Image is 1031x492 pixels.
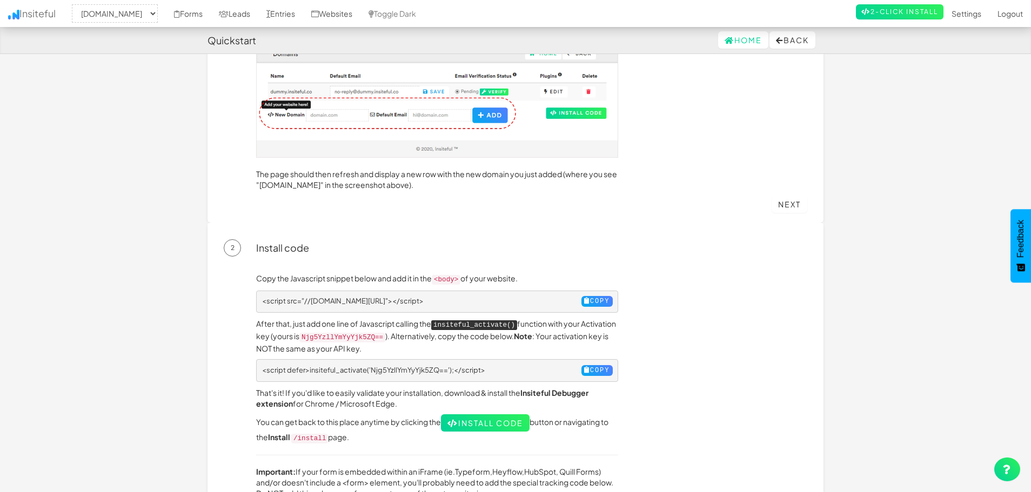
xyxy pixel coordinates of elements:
[256,29,618,158] img: add-domain.jpg
[268,432,290,442] a: Install
[256,387,618,409] p: That's it! If you'd like to easily validate your installation, download & install the for Chrome ...
[207,35,256,46] h4: Quickstart
[224,239,241,257] span: 2
[256,467,296,476] b: Important:
[256,388,588,408] a: Insiteful Debugger extension
[256,414,618,444] p: You can get back to this place anytime by clicking the button or navigating to the page.
[524,467,556,476] a: HubSpot
[1016,220,1026,258] span: Feedback
[256,318,618,354] p: After that, just add one line of Javascript calling the function with your Activation key (yours ...
[256,241,309,254] a: Install code
[431,320,517,330] kbd: insiteful_activate()
[769,31,815,49] button: Back
[1010,209,1031,282] button: Feedback - Show survey
[581,296,613,307] button: Copy
[262,366,485,374] span: <script defer>insiteful_activate('Njg5YzllYmYyYjk5ZQ==');</script>
[581,365,613,376] button: Copy
[492,467,522,476] a: Heyflow
[514,331,532,341] b: Note
[455,467,490,476] a: Typeform
[772,196,807,213] a: Next
[256,169,618,190] p: The page should then refresh and display a new row with the new domain you just added (where you ...
[262,296,424,305] span: <script src="//[DOMAIN_NAME][URL]"></script>
[718,31,768,49] a: Home
[441,414,530,432] a: Install Code
[432,275,460,285] code: <body>
[856,4,943,19] a: 2-Click Install
[8,10,19,19] img: icon.png
[256,273,618,285] p: Copy the Javascript snippet below and add it in the of your website.
[291,434,328,443] code: /install
[299,333,385,342] code: Njg5YzllYmYyYjk5ZQ==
